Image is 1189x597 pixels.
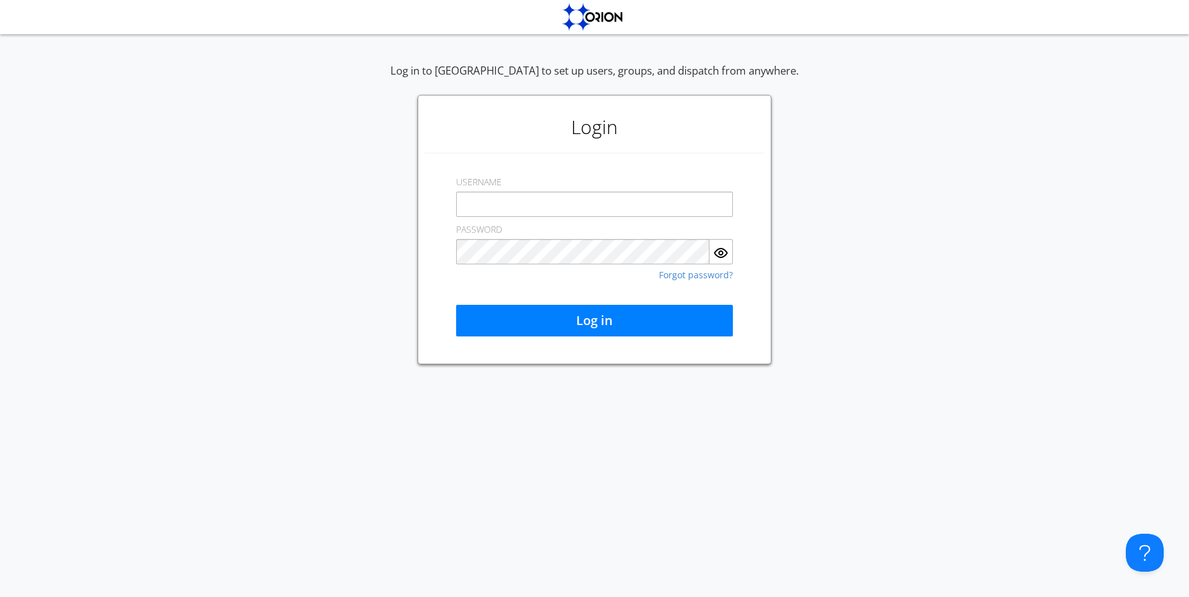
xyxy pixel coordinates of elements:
h1: Login [425,102,764,152]
label: PASSWORD [456,223,502,236]
button: Log in [456,305,733,336]
input: Password [456,239,709,264]
label: USERNAME [456,176,502,188]
iframe: Help Scout Beacon - Open [1126,534,1164,572]
button: Show Password [709,239,733,264]
div: Log in to [GEOGRAPHIC_DATA] to set up users, groups, and dispatch from anywhere. [390,63,799,95]
a: Forgot password? [659,271,733,280]
img: eye.svg [713,245,728,261]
